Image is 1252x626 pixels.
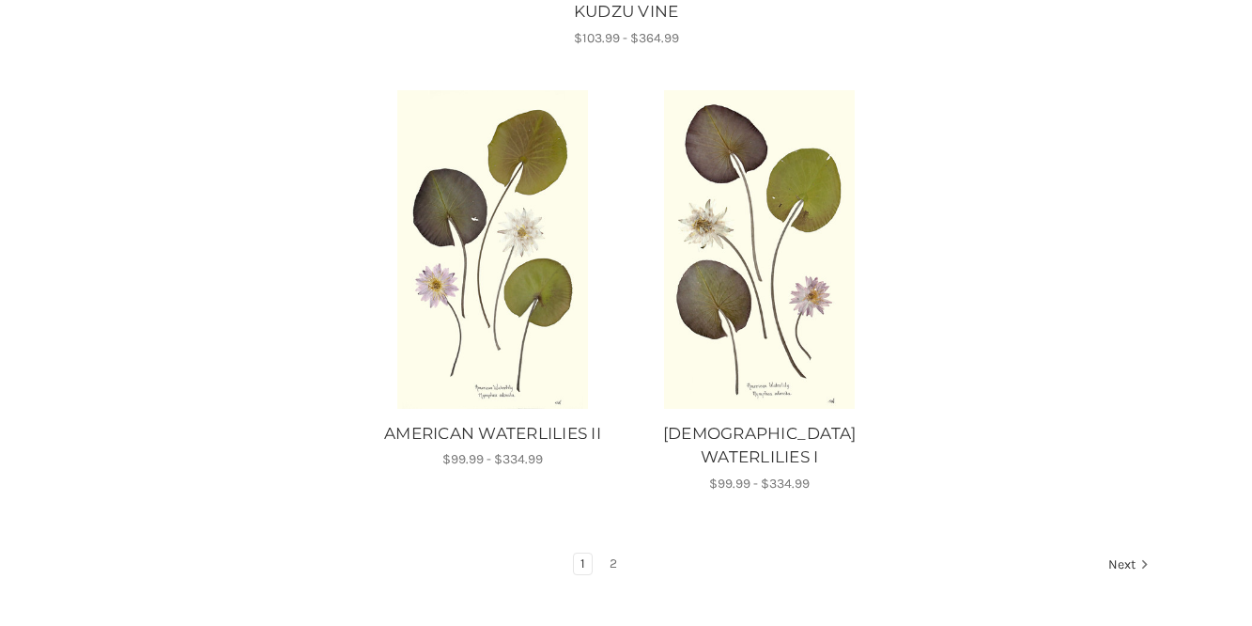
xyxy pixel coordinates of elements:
a: AMERICAN WATERLILIES I, Price range from $99.99 to $334.99 [636,422,883,470]
span: $99.99 - $334.99 [709,476,810,492]
span: $99.99 - $334.99 [442,451,543,467]
nav: pagination [102,553,1151,579]
a: Page 2 of 2 [603,554,624,574]
a: AMERICAN WATERLILIES II, Price range from $99.99 to $334.99 [372,90,613,409]
img: Unframed [639,90,880,409]
a: Page 1 of 2 [574,554,592,574]
a: Next [1102,554,1150,578]
a: AMERICAN WATERLILIES II, Price range from $99.99 to $334.99 [369,422,616,446]
a: AMERICAN WATERLILIES I, Price range from $99.99 to $334.99 [639,90,880,409]
span: $103.99 - $364.99 [574,30,679,46]
img: Unframed [372,90,613,409]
